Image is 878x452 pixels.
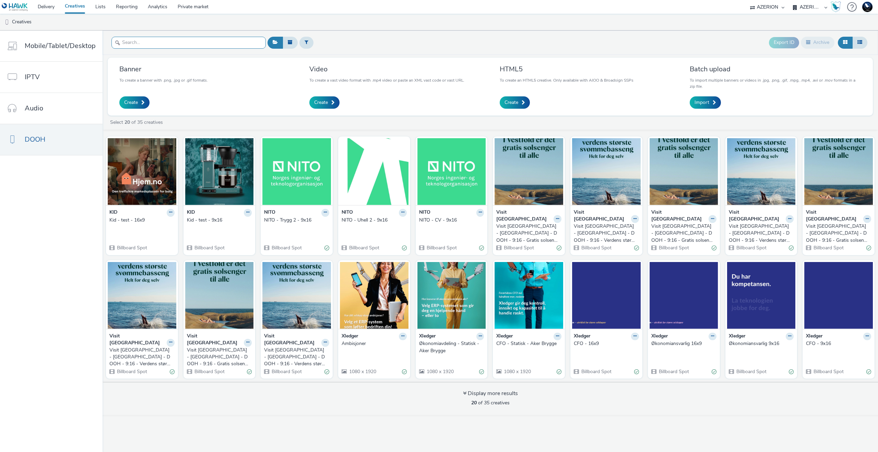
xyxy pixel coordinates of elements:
[419,217,482,224] div: NITO - CV - 9x16
[505,99,518,106] span: Create
[650,138,718,205] img: Visit Vestfold - Las Palmas - DOOH - 9:16 - Gratis solsenger visual
[574,340,639,347] a: CFO - 16x9
[2,3,28,11] img: undefined Logo
[417,262,486,329] img: Økonomiavdeling - Statisk - Aker Brygge visual
[342,209,353,217] strong: NITO
[309,64,464,74] h3: Video
[500,77,633,83] p: To create an HTML5 creative. Only available with AIOO & Broadsign SSPs
[419,209,430,217] strong: NITO
[736,245,767,251] span: Billboard Spot
[109,333,165,347] strong: Visit [GEOGRAPHIC_DATA]
[187,209,195,217] strong: KID
[789,368,794,376] div: Valid
[496,333,513,341] strong: Xledger
[690,64,861,74] h3: Batch upload
[342,217,404,224] div: NITO - Uhell 2 - 9x16
[309,77,464,83] p: To create a vast video format with .mp4 video or paste an XML vast code or vast URL.
[729,223,791,244] div: Visit [GEOGRAPHIC_DATA] - [GEOGRAPHIC_DATA] - DOOH - 9:16 - Verdens største svømmebasseng
[806,223,871,244] a: Visit [GEOGRAPHIC_DATA] - [GEOGRAPHIC_DATA] - DOOH - 9:16 - Gratis solsenger
[789,245,794,252] div: Valid
[496,340,561,347] a: CFO - Statisk - Aker Brygge
[109,347,175,368] a: Visit [GEOGRAPHIC_DATA] - [GEOGRAPHIC_DATA] - DOOH - 9:16 - Verdens største svømmebasseng
[806,333,822,341] strong: Xledger
[806,340,871,347] a: CFO - 9x16
[801,37,834,48] button: Archive
[574,209,629,223] strong: Visit [GEOGRAPHIC_DATA]
[419,340,482,354] div: Økonomiavdeling - Statisk - Aker Brygge
[852,37,867,48] button: Table
[813,245,844,251] span: Billboard Spot
[340,138,408,205] img: NITO - Uhell 2 - 9x16 visual
[572,262,641,329] img: CFO - 16x9 visual
[342,340,404,347] div: Ambisjoner
[324,368,329,376] div: Valid
[108,138,176,205] img: Kid - test - 16x9 visual
[658,245,689,251] span: Billboard Spot
[271,245,302,251] span: Billboard Spot
[831,1,844,12] a: Hawk Academy
[109,209,118,217] strong: KID
[116,245,147,251] span: Billboard Spot
[417,138,486,205] img: NITO - CV - 9x16 visual
[651,223,716,244] a: Visit [GEOGRAPHIC_DATA] - [GEOGRAPHIC_DATA] - DOOH - 9:16 - Gratis solsenger
[187,217,249,224] div: Kid - test - 9x16
[426,368,454,375] span: 1080 x 1920
[503,245,534,251] span: Billboard Spot
[557,368,561,376] div: Valid
[25,134,45,144] span: DOOH
[634,245,639,252] div: Valid
[479,368,484,376] div: Valid
[187,333,242,347] strong: Visit [GEOGRAPHIC_DATA]
[581,368,612,375] span: Billboard Spot
[634,368,639,376] div: Valid
[496,223,559,244] div: Visit [GEOGRAPHIC_DATA] - [GEOGRAPHIC_DATA] - DOOH - 9:16 - Gratis solsenger
[479,245,484,252] div: Valid
[342,333,358,341] strong: Xledger
[309,96,340,109] a: Create
[806,223,868,244] div: Visit [GEOGRAPHIC_DATA] - [GEOGRAPHIC_DATA] - DOOH - 9:16 - Gratis solsenger
[324,245,329,252] div: Valid
[496,223,561,244] a: Visit [GEOGRAPHIC_DATA] - [GEOGRAPHIC_DATA] - DOOH - 9:16 - Gratis solsenger
[262,138,331,205] img: NITO - Trygg 2 - 9x16 visual
[185,138,254,205] img: Kid - test - 9x16 visual
[402,245,407,252] div: Valid
[111,37,266,49] input: Search...
[264,209,275,217] strong: NITO
[471,400,510,406] span: of 35 creatives
[25,103,43,113] span: Audio
[806,340,868,347] div: CFO - 9x16
[264,333,320,347] strong: Visit [GEOGRAPHIC_DATA]
[342,340,407,347] a: Ambisjoner
[185,262,254,329] img: Visit Vestfold - Alicante - DOOH - 9:16 - Gratis solsenger visual
[271,368,302,375] span: Billboard Spot
[419,340,484,354] a: Økonomiavdeling - Statisk - Aker Brygge
[574,333,590,341] strong: Xledger
[813,368,844,375] span: Billboard Spot
[695,99,709,106] span: Import
[712,245,716,252] div: Valid
[194,368,225,375] span: Billboard Spot
[769,37,799,48] button: Export ID
[247,368,252,376] div: Valid
[831,1,841,12] img: Hawk Academy
[187,347,249,368] div: Visit [GEOGRAPHIC_DATA] - [GEOGRAPHIC_DATA] - DOOH - 9:16 - Gratis solsenger
[348,245,379,251] span: Billboard Spot
[651,340,716,347] a: Økonomiansvarlig 16x9
[804,138,873,205] img: Visit Vestfold - Barcelona - DOOH - 9:16 - Gratis solsenger visual
[574,223,639,244] a: Visit [GEOGRAPHIC_DATA] - [GEOGRAPHIC_DATA] - DOOH - 9:16 - Verdens størst svømmebasseng
[581,245,612,251] span: Billboard Spot
[727,138,796,205] img: Visit Vestfold - Las Palmas - DOOH - 9:16 - Verdens største svømmebasseng visual
[109,217,172,224] div: Kid - test - 16x9
[804,262,873,329] img: CFO - 9x16 visual
[729,333,745,341] strong: Xledger
[3,19,10,26] img: dooh
[574,340,636,347] div: CFO - 16x9
[264,217,329,224] a: NITO - Trygg 2 - 9x16
[572,138,641,205] img: Visit Vestfold - Malaga - DOOH - 9:16 - Verdens størst svømmebasseng visual
[729,340,794,347] a: Økonomiansvarlig 9x16
[426,245,457,251] span: Billboard Spot
[463,390,518,397] div: Display more results
[119,77,208,83] p: To create a banner with .png, .jpg or .gif formats.
[419,217,484,224] a: NITO - CV - 9x16
[264,347,329,368] a: Visit [GEOGRAPHIC_DATA] - [GEOGRAPHIC_DATA] - DOOH - 9:16 - Verdens største svømmebasseng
